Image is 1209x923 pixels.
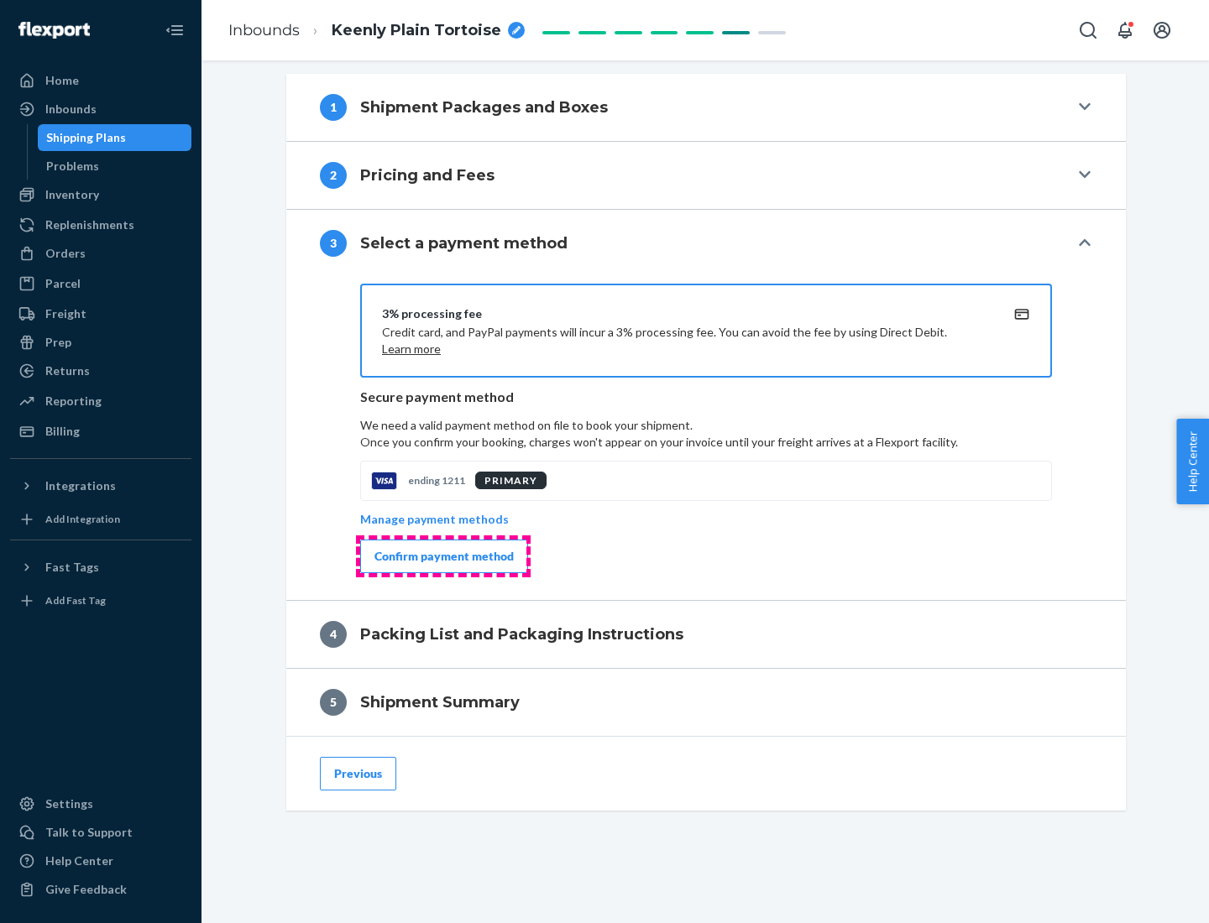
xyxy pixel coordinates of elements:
div: 3% processing fee [382,305,990,322]
div: Give Feedback [45,881,127,898]
button: 3Select a payment method [286,210,1126,277]
div: Home [45,72,79,89]
div: Shipping Plans [46,129,126,146]
button: 5Shipment Summary [286,669,1126,736]
a: Returns [10,357,191,384]
span: Keenly Plain Tortoise [332,20,501,42]
div: 5 [320,689,347,716]
a: Shipping Plans [38,124,192,151]
div: 2 [320,162,347,189]
h4: Select a payment method [360,232,568,254]
button: Help Center [1176,419,1209,504]
button: Close Navigation [158,13,191,47]
div: Replenishments [45,216,134,233]
button: 2Pricing and Fees [286,142,1126,209]
a: Add Integration [10,506,191,533]
div: Talk to Support [45,824,133,841]
a: Prep [10,329,191,356]
div: Integrations [45,477,116,494]
div: 1 [320,94,347,121]
div: Prep [45,334,71,351]
a: Billing [10,418,191,445]
button: Open notifications [1108,13,1142,47]
div: Help Center [45,853,113,869]
div: Billing [45,423,80,440]
a: Inventory [10,181,191,208]
button: Learn more [382,341,441,357]
a: Inbounds [10,96,191,123]
button: 1Shipment Packages and Boxes [286,74,1126,141]
button: Confirm payment method [360,540,528,573]
div: Add Fast Tag [45,593,106,608]
a: Freight [10,300,191,327]
a: Parcel [10,270,191,297]
p: ending 1211 [408,473,465,488]
button: Fast Tags [10,554,191,581]
a: Inbounds [228,21,300,39]
button: Previous [320,757,396,790]
h4: Shipment Packages and Boxes [360,96,608,118]
div: Problems [46,158,99,175]
p: Once you confirm your booking, charges won't appear on your invoice until your freight arrives at... [360,434,1052,451]
div: Reporting [45,393,102,409]
button: 4Packing List and Packaging Instructions [286,601,1126,668]
a: Talk to Support [10,819,191,846]
a: Add Fast Tag [10,587,191,614]
div: Add Integration [45,512,120,526]
p: Manage payment methods [360,511,509,528]
p: Credit card, and PayPal payments will incur a 3% processing fee. You can avoid the fee by using D... [382,324,990,357]
div: Freight [45,305,86,322]
h4: Pricing and Fees [360,164,495,186]
button: Give Feedback [10,876,191,903]
div: Fast Tags [45,559,99,576]
h4: Packing List and Packaging Instructions [360,623,683,645]
h4: Shipment Summary [360,691,520,713]
ol: breadcrumbs [215,6,538,55]
a: Help Center [10,847,191,874]
div: Inventory [45,186,99,203]
div: Parcel [45,275,81,292]
img: Flexport logo [18,22,90,39]
button: Open Search Box [1071,13,1105,47]
div: Inbounds [45,101,97,117]
a: Orders [10,240,191,267]
div: Orders [45,245,86,262]
button: Open account menu [1145,13,1179,47]
a: Replenishments [10,211,191,238]
div: Returns [45,362,90,379]
div: Settings [45,795,93,812]
a: Settings [10,790,191,817]
p: Secure payment method [360,388,1052,407]
div: PRIMARY [475,472,547,489]
p: We need a valid payment method on file to book your shipment. [360,417,1052,451]
a: Home [10,67,191,94]
div: 3 [320,230,347,257]
div: Confirm payment method [374,548,514,565]
button: Integrations [10,472,191,499]
a: Problems [38,153,192,180]
a: Reporting [10,388,191,415]
div: 4 [320,621,347,648]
